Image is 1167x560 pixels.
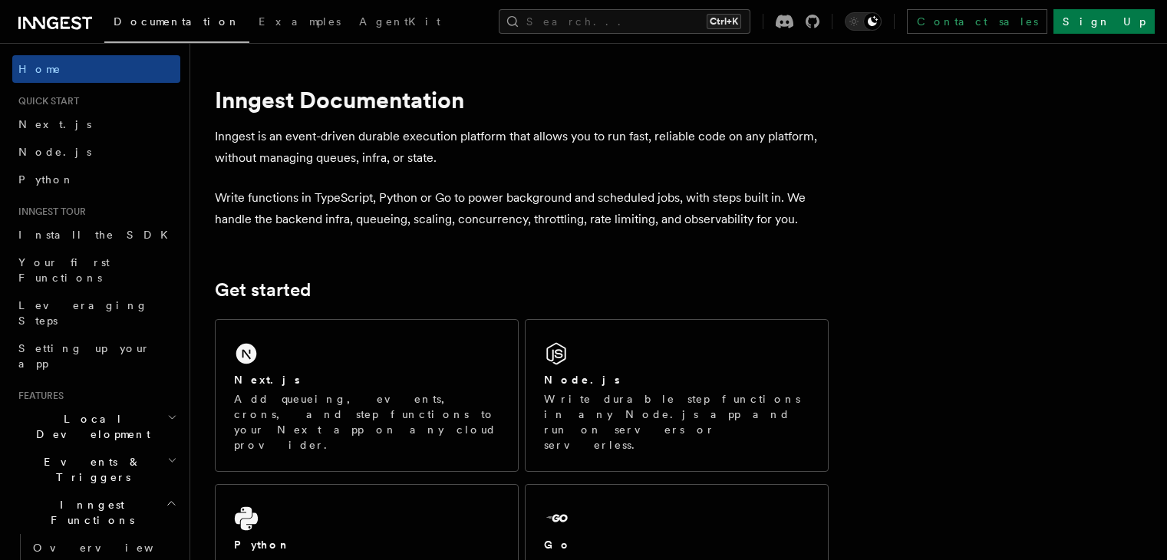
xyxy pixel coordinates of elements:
[12,454,167,485] span: Events & Triggers
[18,299,148,327] span: Leveraging Steps
[707,14,741,29] kbd: Ctrl+K
[12,55,180,83] a: Home
[215,319,519,472] a: Next.jsAdd queueing, events, crons, and step functions to your Next app on any cloud provider.
[12,166,180,193] a: Python
[12,206,86,218] span: Inngest tour
[544,391,809,453] p: Write durable step functions in any Node.js app and run on servers or serverless.
[215,126,829,169] p: Inngest is an event-driven durable execution platform that allows you to run fast, reliable code ...
[907,9,1047,34] a: Contact sales
[12,390,64,402] span: Features
[18,146,91,158] span: Node.js
[499,9,750,34] button: Search...Ctrl+K
[12,448,180,491] button: Events & Triggers
[18,118,91,130] span: Next.js
[544,537,572,552] h2: Go
[359,15,440,28] span: AgentKit
[215,279,311,301] a: Get started
[18,342,150,370] span: Setting up your app
[12,292,180,334] a: Leveraging Steps
[544,372,620,387] h2: Node.js
[33,542,191,554] span: Overview
[215,86,829,114] h1: Inngest Documentation
[234,537,291,552] h2: Python
[12,95,79,107] span: Quick start
[215,187,829,230] p: Write functions in TypeScript, Python or Go to power background and scheduled jobs, with steps bu...
[12,334,180,377] a: Setting up your app
[12,497,166,528] span: Inngest Functions
[18,173,74,186] span: Python
[104,5,249,43] a: Documentation
[350,5,450,41] a: AgentKit
[525,319,829,472] a: Node.jsWrite durable step functions in any Node.js app and run on servers or serverless.
[249,5,350,41] a: Examples
[259,15,341,28] span: Examples
[845,12,882,31] button: Toggle dark mode
[114,15,240,28] span: Documentation
[234,391,499,453] p: Add queueing, events, crons, and step functions to your Next app on any cloud provider.
[12,249,180,292] a: Your first Functions
[12,221,180,249] a: Install the SDK
[12,110,180,138] a: Next.js
[12,491,180,534] button: Inngest Functions
[12,411,167,442] span: Local Development
[234,372,300,387] h2: Next.js
[12,138,180,166] a: Node.js
[18,229,177,241] span: Install the SDK
[18,61,61,77] span: Home
[12,405,180,448] button: Local Development
[1053,9,1155,34] a: Sign Up
[18,256,110,284] span: Your first Functions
